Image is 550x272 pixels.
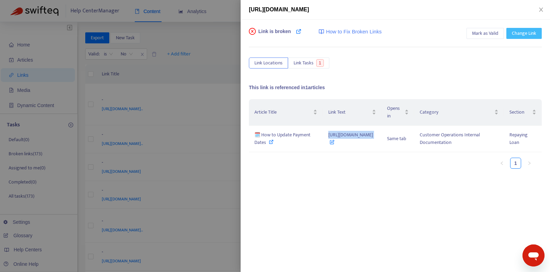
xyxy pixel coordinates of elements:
span: 1 [316,59,324,67]
span: Article Title [254,108,312,116]
span: Link Text [328,108,371,116]
span: right [527,161,531,165]
span: close-circle [249,28,256,35]
span: Repaying Loan [509,131,528,146]
button: Link Tasks1 [288,57,329,69]
span: [URL][DOMAIN_NAME] [328,131,373,146]
th: Article Title [249,99,323,126]
button: Change Link [506,28,542,39]
li: 1 [510,158,521,169]
span: 🗓️ How to Update Payment Dates [254,131,310,146]
span: Mark as Valid [472,30,498,37]
span: Change Link [512,30,536,37]
th: Section [504,99,542,126]
span: Section [509,108,531,116]
th: Link Text [323,99,382,126]
span: Link Tasks [294,59,313,67]
iframe: Button to launch messaging window [522,244,544,266]
span: Opens in [387,105,403,120]
button: Mark as Valid [466,28,504,39]
span: Same tab [387,135,406,143]
span: This link is referenced in 1 articles [249,85,325,90]
a: 1 [510,158,521,168]
th: Category [414,99,504,126]
button: right [524,158,535,169]
button: left [496,158,507,169]
li: Next Page [524,158,535,169]
span: Link Locations [254,59,283,67]
li: Previous Page [496,158,507,169]
span: close [538,7,544,12]
span: left [500,161,504,165]
span: Customer Operations Internal Documentation [420,131,480,146]
button: Link Locations [249,57,288,69]
button: Close [536,7,546,13]
span: [URL][DOMAIN_NAME] [249,7,309,12]
a: How to Fix Broken Links [319,28,382,36]
span: Link is broken [258,28,291,42]
span: Category [420,108,493,116]
img: image-link [319,29,324,34]
span: How to Fix Broken Links [326,28,382,36]
th: Opens in [382,99,414,126]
